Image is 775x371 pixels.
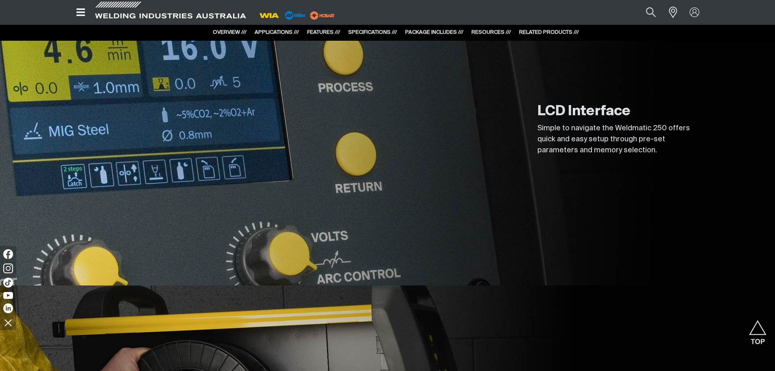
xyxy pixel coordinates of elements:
[627,3,664,22] input: Product name or item number...
[3,263,13,273] img: Instagram
[637,3,665,22] button: Search products
[519,30,579,35] a: RELATED PRODUCTS ///
[213,30,247,35] a: OVERVIEW ///
[3,292,13,299] img: YouTube
[1,316,15,329] img: hide socials
[308,12,337,18] a: miller
[3,249,13,259] img: Facebook
[307,30,340,35] a: FEATURES ///
[3,278,13,288] img: TikTok
[749,320,767,338] button: Scroll to top
[537,103,700,121] h2: LCD Interface
[3,303,13,313] img: LinkedIn
[405,30,463,35] a: PACKAGE INCLUDES ///
[472,30,511,35] a: RESOURCES ///
[308,9,337,22] img: miller
[348,30,397,35] a: SPECIFICATIONS ///
[255,30,299,35] a: APPLICATIONS ///
[537,123,700,156] p: Simple to navigate the Weldmatic 250 offers quick and easy setup through pre-set parameters and m...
